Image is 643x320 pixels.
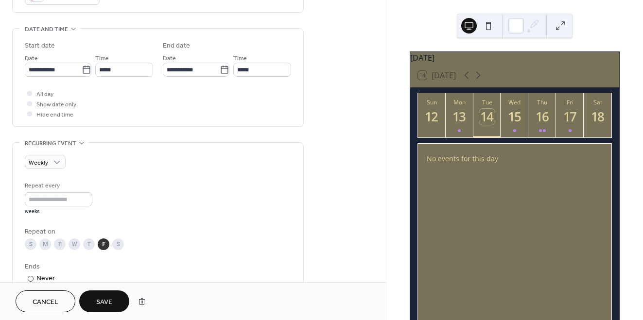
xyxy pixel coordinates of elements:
div: 14 [479,109,495,125]
span: Cancel [33,297,58,307]
div: Sun [421,98,443,106]
div: End date [163,41,190,51]
button: Mon13 [446,93,473,137]
div: weeks [25,208,92,215]
button: Save [79,290,129,312]
div: S [112,238,124,250]
span: Hide end time [36,110,73,120]
button: Fri17 [556,93,584,137]
div: [DATE] [410,52,619,64]
div: S [25,238,36,250]
div: Repeat every [25,181,90,191]
span: Time [95,53,109,64]
span: Weekly [29,157,48,168]
div: F [98,238,109,250]
span: Time [233,53,247,64]
span: Save [96,297,112,307]
div: Tue [476,98,498,106]
button: Wed15 [501,93,528,137]
div: 18 [590,109,606,125]
button: Sun12 [418,93,446,137]
div: Repeat on [25,227,289,237]
div: Thu [531,98,553,106]
div: Sat [587,98,608,106]
div: Never [36,273,55,284]
span: Date [25,53,38,64]
div: 17 [562,109,578,125]
div: No events for this day [419,147,610,170]
div: T [54,238,66,250]
span: Date and time [25,24,68,34]
div: Wed [504,98,525,106]
button: Thu16 [528,93,556,137]
div: Mon [449,98,470,106]
div: Start date [25,41,55,51]
div: 15 [507,109,523,125]
div: Ends [25,262,289,272]
div: T [83,238,95,250]
div: Fri [559,98,581,106]
button: Cancel [16,290,75,312]
div: 16 [535,109,551,125]
button: Sat18 [584,93,611,137]
span: Show date only [36,100,76,110]
div: M [39,238,51,250]
button: Tue14 [473,93,501,137]
span: Date [163,53,176,64]
div: W [69,238,80,250]
span: All day [36,89,53,100]
span: Recurring event [25,138,76,149]
div: 12 [424,109,440,125]
div: 13 [452,109,468,125]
